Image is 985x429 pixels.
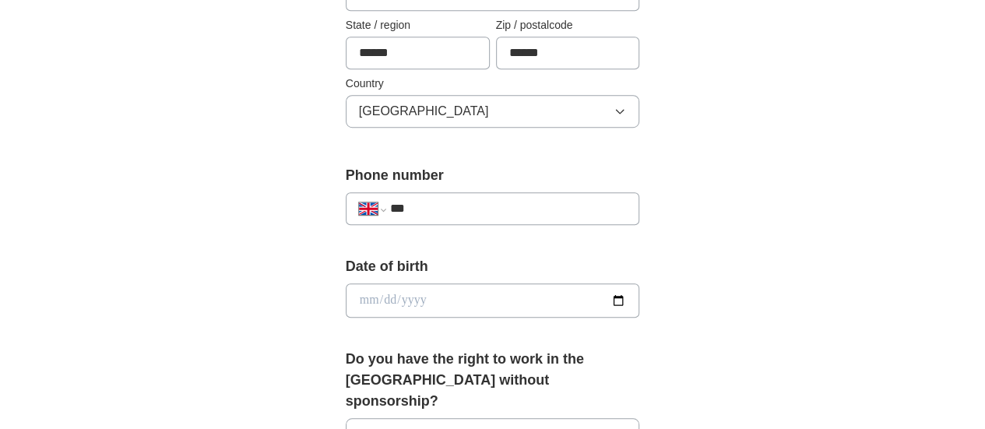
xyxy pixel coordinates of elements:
label: Country [346,76,640,92]
label: State / region [346,17,490,33]
span: [GEOGRAPHIC_DATA] [359,102,489,121]
button: [GEOGRAPHIC_DATA] [346,95,640,128]
label: Do you have the right to work in the [GEOGRAPHIC_DATA] without sponsorship? [346,349,640,412]
label: Phone number [346,165,640,186]
label: Zip / postalcode [496,17,640,33]
label: Date of birth [346,256,640,277]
